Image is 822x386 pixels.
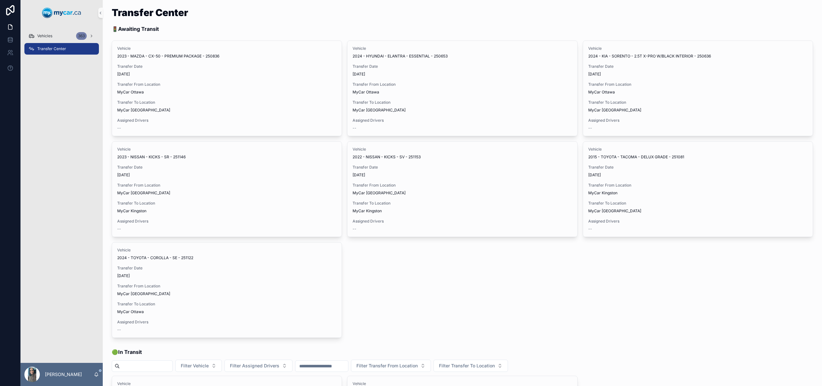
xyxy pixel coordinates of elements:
span: MyCar [GEOGRAPHIC_DATA] [588,108,641,113]
span: Transfer Date [588,64,808,69]
span: Filter Vehicle [181,363,209,369]
span: Transfer To Location [588,100,808,105]
span: 🟢 [112,348,142,356]
span: [DATE] [117,273,337,278]
span: Filter Assigned Drivers [230,363,279,369]
button: Select Button [175,360,222,372]
span: MyCar Ottawa [117,90,144,95]
span: Transfer From Location [353,82,572,87]
span: Transfer Date [353,64,572,69]
span: Assigned Drivers [353,118,572,123]
span: Vehicle [117,46,337,51]
span: MyCar Ottawa [588,90,615,95]
a: Vehicle2024 - HYUNDAI - ELANTRA - ESSENTIAL - 250653Transfer Date[DATE]Transfer From LocationMyCa... [347,40,577,136]
h1: Transfer Center [112,8,188,17]
span: Assigned Drivers [117,118,337,123]
span: Transfer To Location [117,201,337,206]
span: Transfer Center [37,46,66,51]
span: Vehicle [588,46,808,51]
span: -- [117,226,121,232]
span: -- [117,126,121,131]
span: 2023 - MAZDA - CX-50 - PREMIUM PACKAGE - 250836 [117,54,219,59]
span: MyCar [GEOGRAPHIC_DATA] [353,190,406,196]
a: Vehicles363 [24,30,99,42]
span: MyCar [GEOGRAPHIC_DATA] [588,208,641,214]
button: Select Button [351,360,431,372]
strong: Awaiting Transit [118,26,159,32]
a: Vehicle2024 - TOYOTA - COROLLA - SE - 251122Transfer Date[DATE]Transfer From LocationMyCar [GEOGR... [112,242,342,338]
span: [DATE] [588,172,808,178]
span: Vehicle [117,248,337,253]
span: Filter Transfer To Location [439,363,495,369]
span: Transfer From Location [117,183,337,188]
span: Vehicle [353,46,572,51]
span: MyCar Kingston [117,208,146,214]
span: -- [588,226,592,232]
span: [DATE] [353,172,572,178]
span: Assigned Drivers [588,118,808,123]
div: 363 [76,32,87,40]
span: Assigned Drivers [117,320,337,325]
span: Transfer Date [117,165,337,170]
span: -- [588,126,592,131]
span: Assigned Drivers [117,219,337,224]
a: Transfer Center [24,43,99,55]
a: Vehicle2022 - NISSAN - KICKS - SV - 251153Transfer Date[DATE]Transfer From LocationMyCar [GEOGRAP... [347,141,577,237]
span: Vehicle [353,147,572,152]
p: [PERSON_NAME] [45,371,82,378]
span: Transfer From Location [353,183,572,188]
span: MyCar [GEOGRAPHIC_DATA] [117,190,170,196]
span: Transfer From Location [588,183,808,188]
span: 2023 - NISSAN - KICKS - SR - 251146 [117,154,186,160]
span: -- [117,327,121,332]
a: Vehicle2024 - KIA - SORENTO - 2.5T X-PRO W/BLACK INTERIOR - 250636Transfer Date[DATE]Transfer Fro... [583,40,813,136]
span: MyCar Ottawa [117,309,144,314]
span: [DATE] [117,72,337,77]
button: Select Button [224,360,293,372]
span: MyCar [GEOGRAPHIC_DATA] [353,108,406,113]
span: Transfer To Location [117,302,337,307]
span: 2024 - HYUNDAI - ELANTRA - ESSENTIAL - 250653 [353,54,448,59]
span: MyCar Kingston [588,190,617,196]
span: 2024 - KIA - SORENTO - 2.5T X-PRO W/BLACK INTERIOR - 250636 [588,54,711,59]
span: Vehicle [117,147,337,152]
span: -- [353,226,356,232]
a: Vehicle2023 - NISSAN - KICKS - SR - 251146Transfer Date[DATE]Transfer From LocationMyCar [GEOGRAP... [112,141,342,237]
span: 2024 - TOYOTA - COROLLA - SE - 251122 [117,255,193,260]
span: Transfer Date [353,165,572,170]
span: MyCar Kingston [353,208,382,214]
span: -- [353,126,356,131]
span: Assigned Drivers [353,219,572,224]
span: Assigned Drivers [588,219,808,224]
span: Vehicles [37,33,52,39]
span: [DATE] [117,172,337,178]
span: Transfer To Location [353,100,572,105]
span: Vehicle [588,147,808,152]
span: [DATE] [588,72,808,77]
span: Transfer Date [117,266,337,271]
span: Transfer To Location [117,100,337,105]
span: Transfer Date [117,64,337,69]
span: 2022 - NISSAN - KICKS - SV - 251153 [353,154,421,160]
a: Vehicle2023 - MAZDA - CX-50 - PREMIUM PACKAGE - 250836Transfer Date[DATE]Transfer From LocationMy... [112,40,342,136]
span: 2015 - TOYOTA - TACOMA - DELUX GRADE - 251081 [588,154,684,160]
span: Transfer From Location [117,82,337,87]
span: MyCar [GEOGRAPHIC_DATA] [117,108,170,113]
span: [DATE] [353,72,572,77]
span: Transfer Date [588,165,808,170]
a: Vehicle2015 - TOYOTA - TACOMA - DELUX GRADE - 251081Transfer Date[DATE]Transfer From LocationMyCa... [583,141,813,237]
span: Filter Transfer From Location [356,363,418,369]
span: Transfer To Location [353,201,572,206]
button: Select Button [433,360,508,372]
span: Transfer From Location [117,284,337,289]
img: App logo [42,8,81,18]
span: Transfer To Location [588,201,808,206]
span: Transfer From Location [588,82,808,87]
div: scrollable content [21,26,103,63]
strong: In Transit [118,349,142,355]
p: 🚦 [112,25,188,33]
span: MyCar Ottawa [353,90,379,95]
span: MyCar [GEOGRAPHIC_DATA] [117,291,170,296]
